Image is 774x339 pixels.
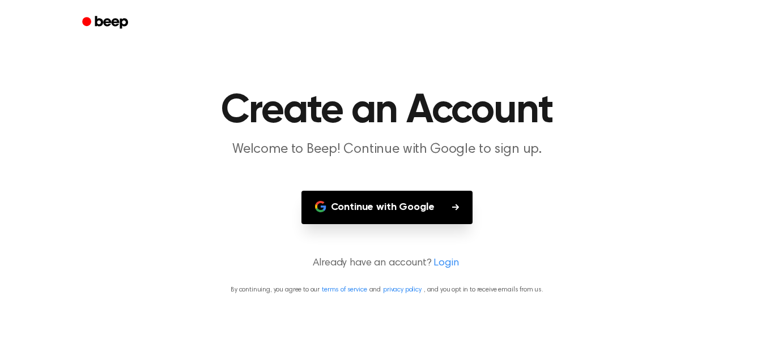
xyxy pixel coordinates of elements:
[169,140,605,159] p: Welcome to Beep! Continue with Google to sign up.
[322,286,367,293] a: terms of service
[74,12,138,34] a: Beep
[14,285,760,295] p: By continuing, you agree to our and , and you opt in to receive emails from us.
[14,256,760,271] p: Already have an account?
[383,286,422,293] a: privacy policy
[301,191,473,224] button: Continue with Google
[97,91,677,131] h1: Create an Account
[433,256,458,271] a: Login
